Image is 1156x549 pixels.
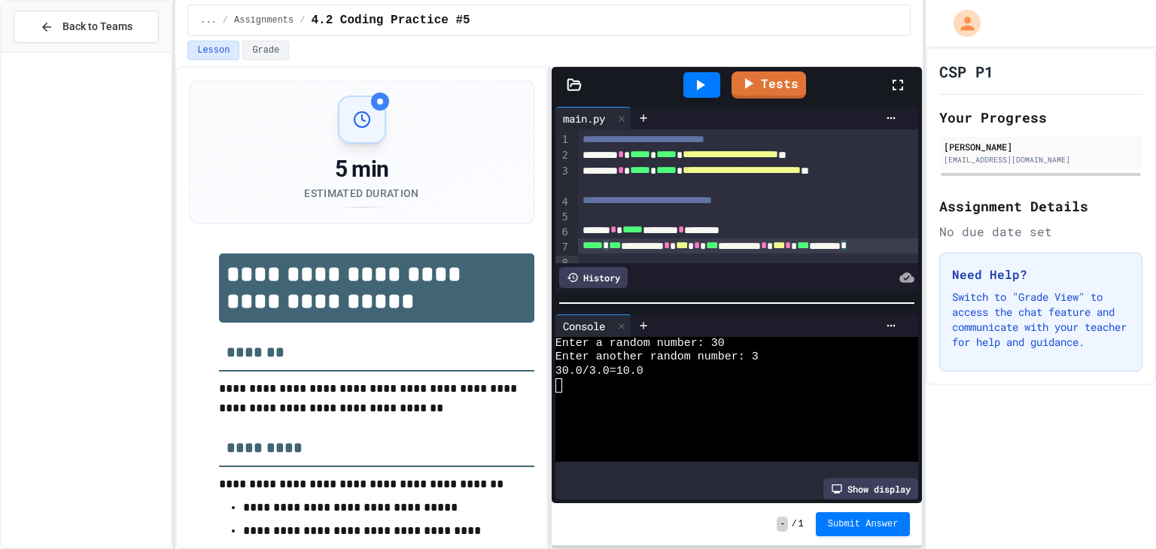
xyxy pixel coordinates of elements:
span: - [777,517,788,532]
div: Console [555,314,631,337]
a: Tests [732,71,806,99]
span: 30.0/3.0=10.0 [555,365,643,378]
div: 8 [555,256,570,287]
div: History [559,267,628,288]
div: 3 [555,164,570,196]
div: 6 [555,225,570,240]
span: / [300,14,305,26]
div: Console [555,318,613,334]
div: 1 [555,132,570,148]
h2: Assignment Details [939,196,1142,217]
span: Assignments [234,14,294,26]
div: main.py [555,111,613,126]
div: 4 [555,195,570,210]
h3: Need Help? [952,265,1130,284]
div: Show display [823,478,918,499]
div: [PERSON_NAME] [944,140,1138,153]
button: Submit Answer [816,512,911,536]
iframe: chat widget [1031,423,1141,487]
div: My Account [938,6,984,41]
div: Estimated Duration [304,186,418,201]
span: 1 [799,518,804,530]
span: ... [200,14,217,26]
div: 5 [555,210,570,226]
div: No due date set [939,223,1142,241]
button: Back to Teams [14,11,159,43]
span: Enter a random number: 30 [555,337,725,350]
div: 7 [555,240,570,256]
h1: CSP P1 [939,61,993,82]
h2: Your Progress [939,107,1142,128]
span: Enter another random number: 3 [555,350,759,364]
button: Lesson [187,41,239,60]
span: Back to Teams [62,19,132,35]
span: Submit Answer [828,518,899,530]
iframe: chat widget [1093,489,1141,534]
div: 2 [555,148,570,164]
div: 5 min [304,156,418,183]
span: / [791,518,796,530]
div: main.py [555,107,631,129]
button: Grade [242,41,289,60]
p: Switch to "Grade View" to access the chat feature and communicate with your teacher for help and ... [952,290,1130,350]
span: 4.2 Coding Practice #5 [311,11,470,29]
div: [EMAIL_ADDRESS][DOMAIN_NAME] [944,154,1138,165]
span: / [223,14,228,26]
